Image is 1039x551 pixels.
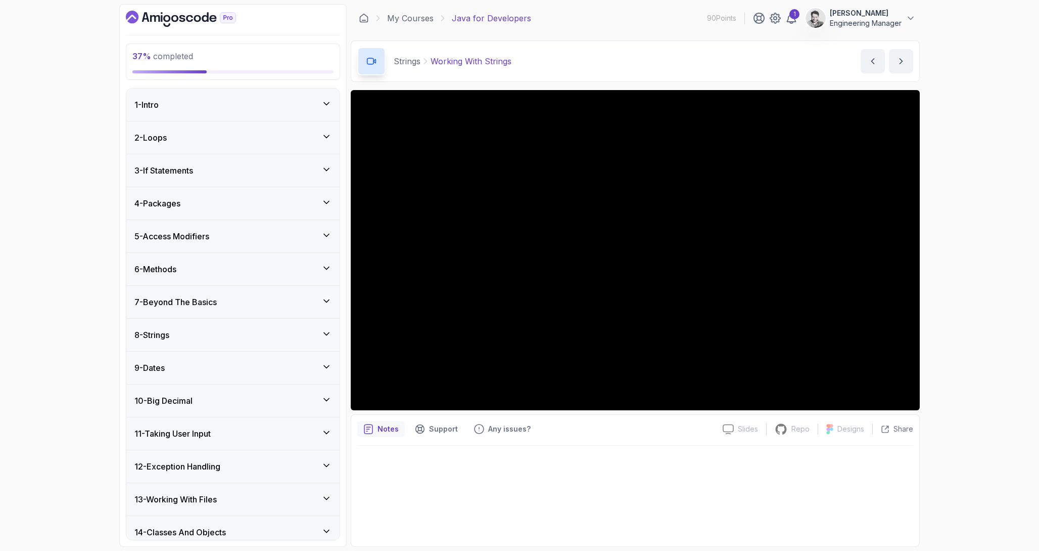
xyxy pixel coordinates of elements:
p: [PERSON_NAME] [830,8,902,18]
p: Engineering Manager [830,18,902,28]
h3: 2 - Loops [134,132,167,144]
button: 1-Intro [126,89,340,121]
button: user profile image[PERSON_NAME]Engineering Manager [806,8,916,28]
iframe: chat widget [847,327,1029,505]
h3: 8 - Strings [134,329,169,341]
a: Dashboard [359,13,369,23]
h3: 13 - Working With Files [134,493,217,505]
button: 13-Working With Files [126,483,340,516]
p: Slides [738,424,758,434]
button: 2-Loops [126,121,340,154]
button: Support button [409,421,464,437]
button: 14-Classes And Objects [126,516,340,548]
p: Notes [377,424,399,434]
iframe: chat widget [997,511,1029,541]
a: 1 [785,12,797,24]
p: Strings [394,55,420,67]
iframe: 1 - Working With Strings [351,90,920,410]
h3: 1 - Intro [134,99,159,111]
button: previous content [861,49,885,73]
img: user profile image [806,9,825,28]
button: 11-Taking User Input [126,417,340,450]
button: 12-Exception Handling [126,450,340,483]
button: notes button [357,421,405,437]
button: 9-Dates [126,352,340,384]
h3: 5 - Access Modifiers [134,230,209,242]
button: 7-Beyond The Basics [126,286,340,318]
h3: 14 - Classes And Objects [134,526,226,538]
h3: 12 - Exception Handling [134,460,220,473]
h3: 6 - Methods [134,263,176,275]
button: 3-If Statements [126,154,340,187]
button: 10-Big Decimal [126,385,340,417]
div: 1 [789,9,799,19]
span: 37 % [132,51,151,61]
p: Working With Strings [431,55,511,67]
h3: 7 - Beyond The Basics [134,296,217,308]
p: Any issues? [488,424,531,434]
h3: 9 - Dates [134,362,165,374]
button: Feedback button [468,421,537,437]
button: 5-Access Modifiers [126,220,340,252]
button: 6-Methods [126,253,340,285]
p: Designs [837,424,864,434]
h3: 10 - Big Decimal [134,395,193,407]
p: Support [429,424,458,434]
p: 90 Points [707,13,736,23]
p: Repo [791,424,810,434]
button: 8-Strings [126,319,340,351]
p: Java for Developers [452,12,531,24]
a: My Courses [387,12,434,24]
a: Dashboard [126,11,259,27]
button: next content [889,49,913,73]
button: 4-Packages [126,187,340,220]
h3: 4 - Packages [134,197,180,209]
span: completed [132,51,193,61]
h3: 11 - Taking User Input [134,428,211,440]
h3: 3 - If Statements [134,164,193,177]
